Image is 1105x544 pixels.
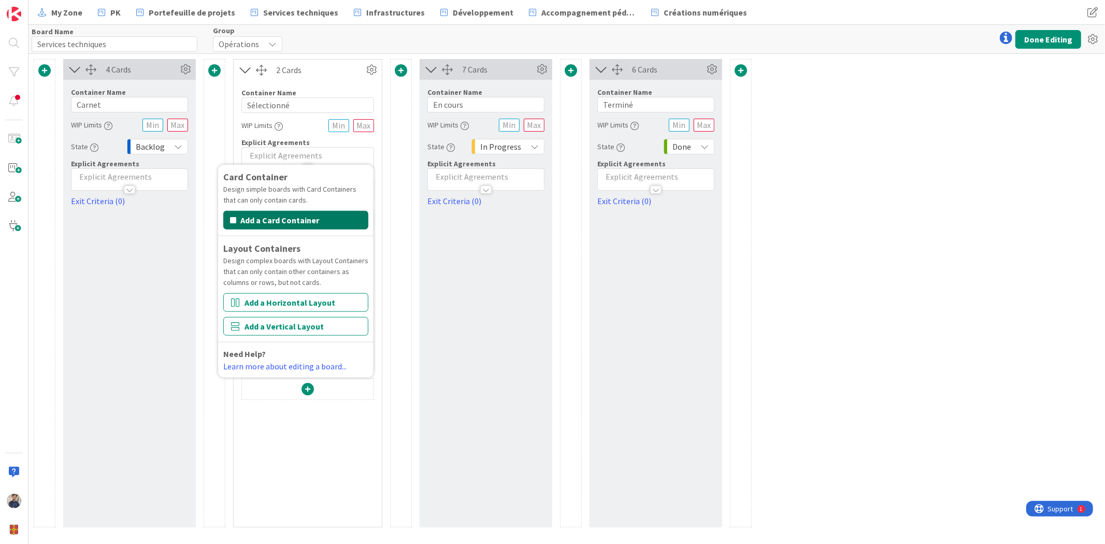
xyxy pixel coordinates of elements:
span: Backlog [136,139,165,154]
span: Explicit Agreements [597,159,666,168]
a: Exit Criteria (0) [427,195,544,207]
input: Max [694,119,714,132]
a: Learn more about editing a board... [223,361,347,371]
a: Services techniques [245,3,345,22]
a: Créations numériques [645,3,753,22]
input: Min [142,119,163,132]
div: State [427,137,455,156]
input: Min [499,119,520,132]
a: Infrastructures [348,3,431,22]
span: Explicit Agreements [427,159,496,168]
label: Container Name [241,88,296,97]
a: My Zone [32,3,89,22]
div: Design complex boards with Layout Containers that can only contain other containers as columns or... [223,255,368,288]
span: Explicit Agreements [71,159,139,168]
label: Container Name [71,88,126,97]
button: Add a Card Container [223,211,368,230]
span: Développement [453,6,513,19]
span: My Zone [51,6,82,19]
div: State [71,137,98,156]
div: State [597,137,625,156]
div: 1 [54,4,56,12]
div: 2 Cards [276,64,364,76]
img: MW [7,494,21,508]
a: Portefeuille de projets [130,3,241,22]
span: Explicit Agreements [241,138,310,147]
div: Design simple boards with Card Containers that can only contain cards. [223,184,368,206]
button: Add a Horizontal Layout [223,293,368,312]
div: 4 Cards [106,63,178,76]
img: Visit kanbanzone.com [7,7,21,21]
a: Exit Criteria (0) [71,195,188,207]
label: Container Name [427,88,482,97]
label: Container Name [597,88,652,97]
input: Add container name... [427,97,544,112]
button: Done Editing [1015,30,1081,49]
a: Accompagnement pédagogique [523,3,642,22]
span: Opérations [219,37,259,51]
div: Layout Containers [223,241,368,255]
img: avatar [7,523,21,537]
a: PK [92,3,127,22]
div: Card Container [223,170,368,184]
span: Infrastructures [366,6,425,19]
input: Add container name... [241,97,374,113]
div: 7 Cards [462,63,534,76]
span: Group [213,27,235,34]
span: Accompagnement pédagogique [541,6,636,19]
span: Support [22,2,47,14]
div: WIP Limits [241,116,283,135]
div: WIP Limits [71,116,112,134]
input: Add container name... [597,97,714,112]
span: Portefeuille de projets [149,6,235,19]
div: WIP Limits [597,116,639,134]
span: Services techniques [263,6,338,19]
label: Board Name [32,27,74,36]
span: Créations numériques [664,6,747,19]
button: Add a Vertical Layout [223,317,368,336]
a: Développement [434,3,520,22]
input: Min [328,119,349,132]
input: Add container name... [71,97,188,112]
span: In Progress [480,139,521,154]
div: 6 Cards [632,63,704,76]
input: Max [167,119,188,132]
input: Max [353,119,374,132]
input: Min [669,119,690,132]
span: PK [110,6,121,19]
span: Done [672,139,691,154]
a: Exit Criteria (0) [597,195,714,207]
div: WIP Limits [427,116,469,134]
input: Max [524,119,544,132]
b: Need Help? [223,349,266,359]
